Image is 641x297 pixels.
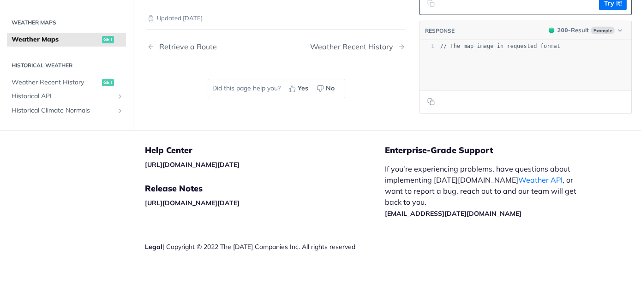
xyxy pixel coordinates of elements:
[310,42,405,51] a: Next Page: Weather Recent History
[155,42,217,51] div: Retrieve a Route
[385,209,522,218] a: [EMAIL_ADDRESS][DATE][DOMAIN_NAME]
[145,160,240,169] a: [URL][DOMAIN_NAME][DATE]
[591,27,615,34] span: Example
[7,61,126,69] h2: Historical Weather
[12,92,114,101] span: Historical API
[7,75,126,89] a: Weather Recent Historyget
[440,43,560,49] span: // The map image in requested format
[102,78,114,86] span: get
[519,175,563,184] a: Weather API
[544,26,627,35] button: 200200-ResultExample
[116,107,124,114] button: Show subpages for Historical Climate Normals
[420,42,434,50] div: 1
[7,89,126,103] a: Historical APIShow subpages for Historical API
[298,83,309,93] span: Yes
[314,82,340,95] button: No
[116,93,124,100] button: Show subpages for Historical API
[145,145,385,156] h5: Help Center
[385,145,601,156] h5: Enterprise-Grade Support
[425,26,455,35] button: RESPONSE
[549,28,554,33] span: 200
[7,18,126,27] h2: Weather Maps
[7,33,126,47] a: Weather Mapsget
[208,79,345,98] div: Did this page help you?
[145,183,385,194] h5: Release Notes
[385,163,587,219] p: If you’re experiencing problems, have questions about implementing [DATE][DOMAIN_NAME] , or want ...
[557,27,568,34] span: 200
[145,242,385,251] div: | Copyright © 2022 The [DATE] Companies Inc. All rights reserved
[12,106,114,115] span: Historical Climate Normals
[12,35,100,44] span: Weather Maps
[147,42,258,51] a: Previous Page: Retrieve a Route
[7,104,126,118] a: Historical Climate NormalsShow subpages for Historical Climate Normals
[557,26,589,35] div: - Result
[310,42,398,51] div: Weather Recent History
[425,95,437,109] button: Copy to clipboard
[286,82,314,95] button: Yes
[12,77,100,87] span: Weather Recent History
[145,199,240,207] a: [URL][DOMAIN_NAME][DATE]
[326,83,335,93] span: No
[147,14,405,23] p: Updated [DATE]
[145,243,163,251] a: Legal
[147,33,405,60] nav: Pagination Controls
[102,36,114,43] span: get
